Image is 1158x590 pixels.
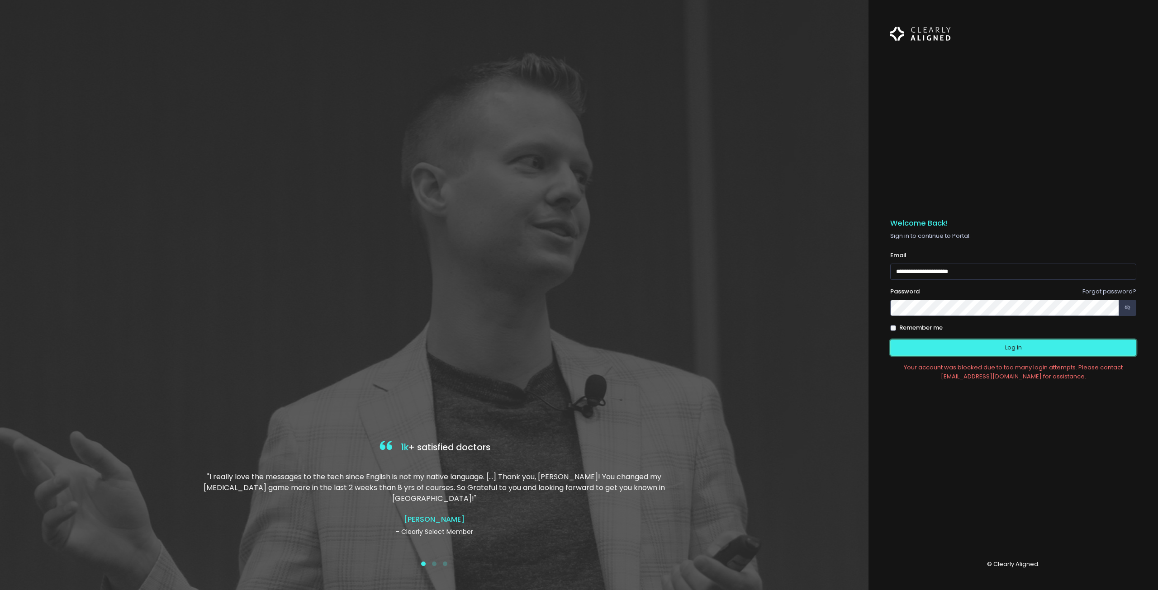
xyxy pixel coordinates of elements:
img: Logo Horizontal [890,22,951,46]
h5: Welcome Back! [890,219,1136,228]
label: Password [890,287,920,296]
span: 1k [401,441,408,453]
div: Your account was blocked due to too many login attempts. Please contact [EMAIL_ADDRESS][DOMAIN_NA... [890,363,1136,381]
p: © Clearly Aligned. [890,560,1136,569]
label: Remember me [899,323,943,332]
p: "I really love the messages to the tech since English is not my native language. […] Thank you, [... [196,472,673,504]
p: Sign in to continue to Portal. [890,231,1136,241]
h4: + satisfied doctors [196,439,673,457]
h4: [PERSON_NAME] [196,515,673,524]
p: - Clearly Select Member [196,527,673,537]
button: Log In [890,340,1136,356]
label: Email [890,251,906,260]
a: Forgot password? [1082,287,1136,296]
